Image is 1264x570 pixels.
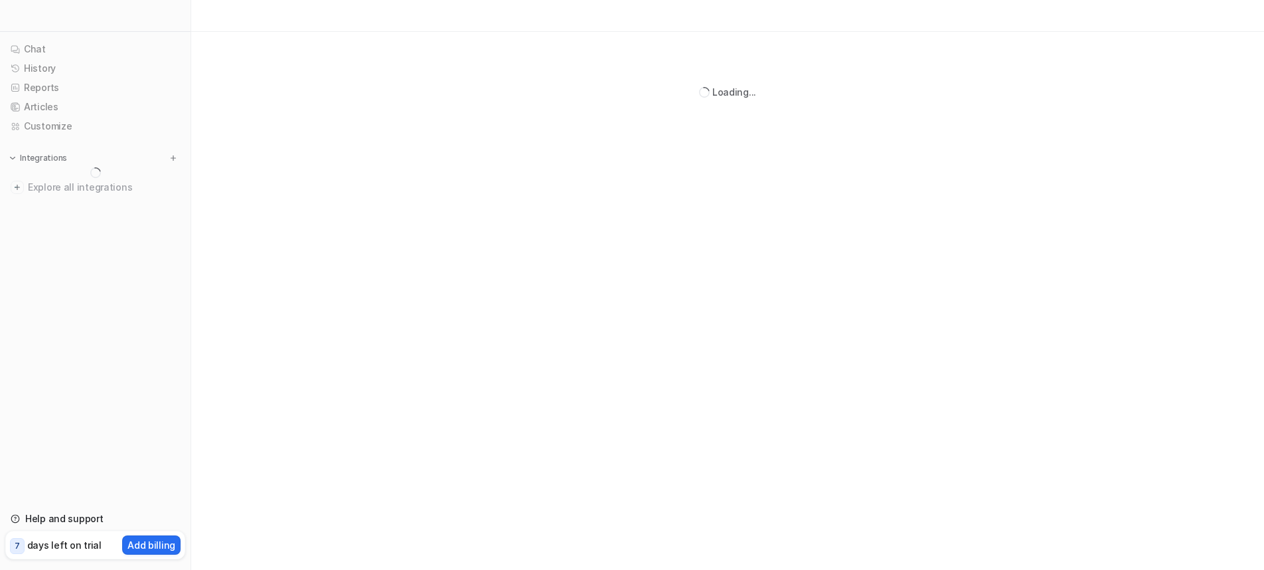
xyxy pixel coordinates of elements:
span: Explore all integrations [28,177,180,198]
button: Add billing [122,535,181,555]
a: Chat [5,40,185,58]
button: Integrations [5,151,71,165]
img: explore all integrations [11,181,24,194]
img: expand menu [8,153,17,163]
a: History [5,59,185,78]
a: Help and support [5,510,185,528]
p: 7 [15,540,20,552]
p: days left on trial [27,538,102,552]
p: Add billing [127,538,175,552]
a: Reports [5,78,185,97]
a: Articles [5,98,185,116]
img: menu_add.svg [169,153,178,163]
p: Integrations [20,153,67,163]
a: Customize [5,117,185,136]
div: Loading... [712,85,756,99]
a: Explore all integrations [5,178,185,197]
